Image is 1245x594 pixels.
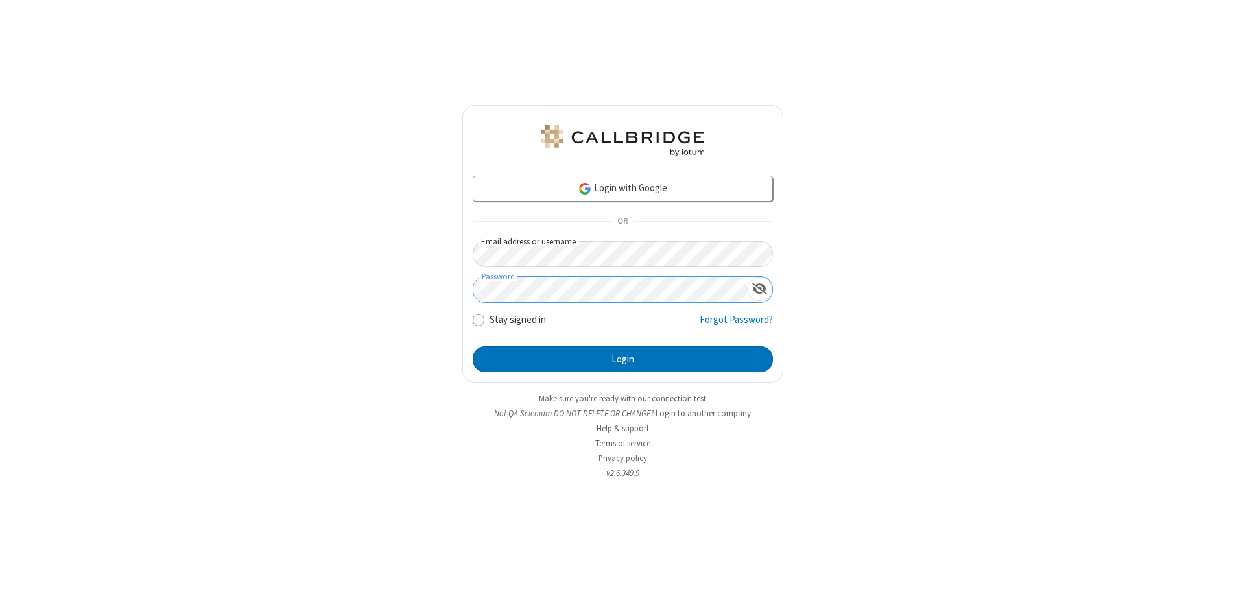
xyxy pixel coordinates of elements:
input: Password [473,277,747,302]
span: OR [612,213,633,231]
a: Help & support [597,423,649,434]
a: Terms of service [595,438,650,449]
li: v2.6.349.9 [462,467,783,479]
li: Not QA Selenium DO NOT DELETE OR CHANGE? [462,407,783,420]
img: google-icon.png [578,182,592,196]
a: Privacy policy [599,453,647,464]
input: Email address or username [473,241,773,267]
a: Login with Google [473,176,773,202]
div: Show password [747,277,772,301]
a: Make sure you're ready with our connection test [539,393,706,404]
label: Stay signed in [490,313,546,327]
button: Login to another company [656,407,751,420]
a: Forgot Password? [700,313,773,337]
img: QA Selenium DO NOT DELETE OR CHANGE [538,125,707,156]
button: Login [473,346,773,372]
